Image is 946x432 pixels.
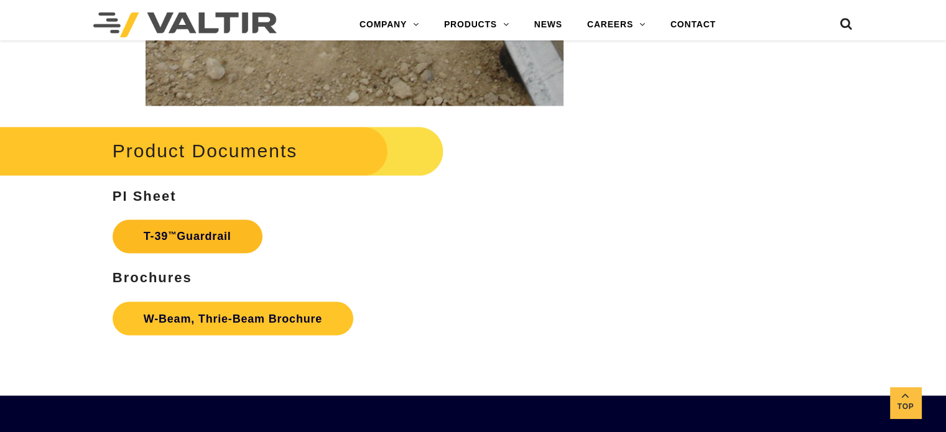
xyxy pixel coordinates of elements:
[113,188,177,204] strong: PI Sheet
[113,219,262,253] a: T-39™Guardrail
[93,12,277,37] img: Valtir
[890,387,921,418] a: Top
[113,270,192,285] strong: Brochures
[168,230,177,239] sup: ™
[890,400,921,414] span: Top
[658,12,728,37] a: CONTACT
[432,12,522,37] a: PRODUCTS
[575,12,658,37] a: CAREERS
[347,12,432,37] a: COMPANY
[113,301,353,335] a: W-Beam, Thrie-Beam Brochure
[522,12,575,37] a: NEWS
